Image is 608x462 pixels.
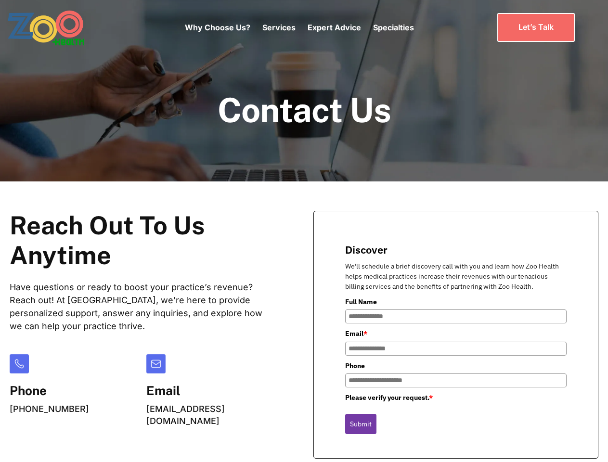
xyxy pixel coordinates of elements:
a: home [7,10,111,46]
h1: Contact Us [218,91,391,128]
div: Services [262,7,296,48]
label: Email [345,328,567,339]
a: Why Choose Us? [185,23,250,32]
label: Full Name [345,296,567,307]
h2: Reach Out To Us Anytime [10,211,275,271]
a: [EMAIL_ADDRESS][DOMAIN_NAME] [146,404,225,426]
h5: Email [146,383,275,398]
label: Please verify your request. [345,392,567,403]
a: Expert Advice [308,23,361,32]
a: Let’s Talk [497,13,575,41]
label: Phone [345,360,567,371]
title: Discover [345,243,567,257]
p: We'll schedule a brief discovery call with you and learn how Zoo Health helps medical practices i... [345,261,567,292]
button: Submit [345,414,376,434]
h5: Phone [10,383,89,398]
a: Specialties [373,23,414,32]
a: [PHONE_NUMBER] [10,404,89,414]
p: Have questions or ready to boost your practice’s revenue? Reach out! At [GEOGRAPHIC_DATA], we’re ... [10,281,275,333]
div: Specialties [373,7,414,48]
p: Services [262,22,296,33]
